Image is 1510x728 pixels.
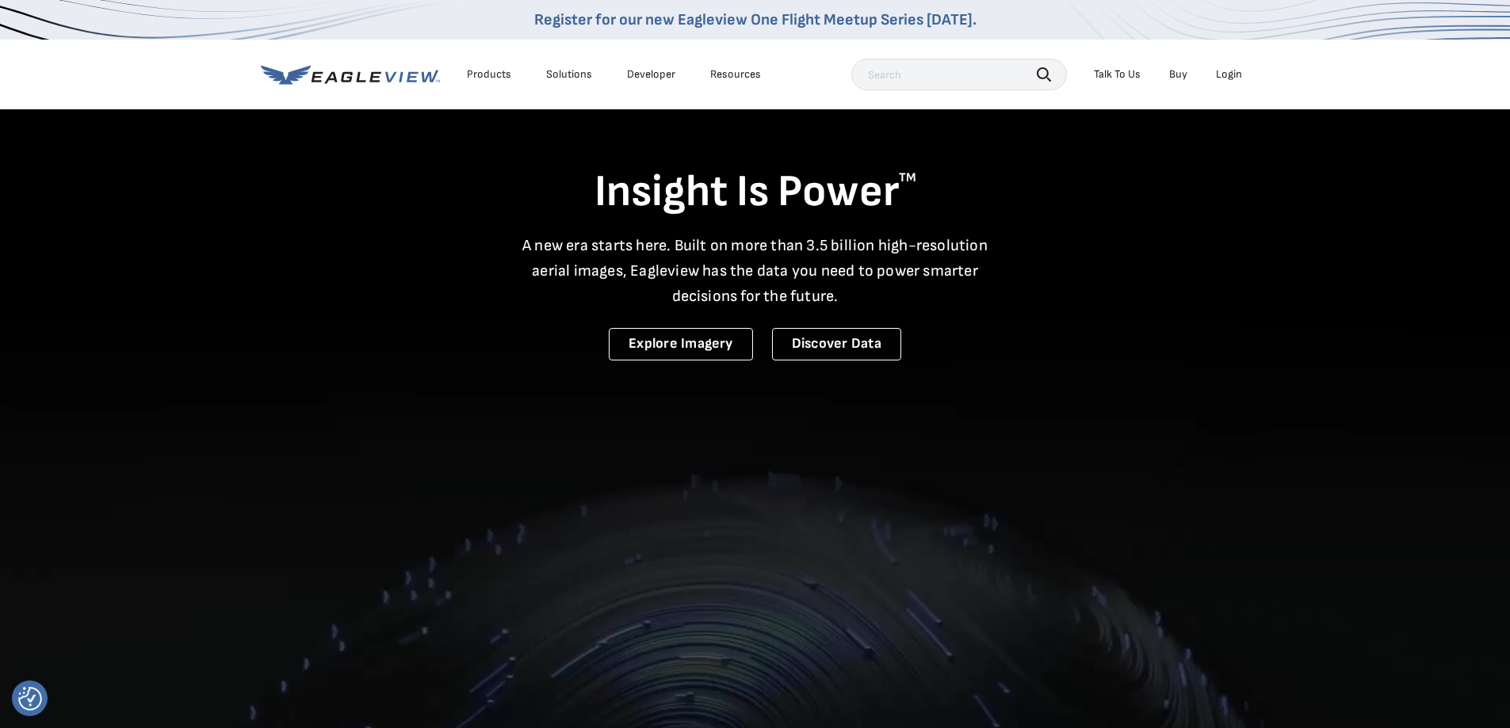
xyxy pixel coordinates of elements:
button: Consent Preferences [18,687,42,711]
a: Developer [627,67,675,82]
div: Resources [710,67,761,82]
div: Login [1216,67,1242,82]
div: Products [467,67,511,82]
img: Revisit consent button [18,687,42,711]
h1: Insight Is Power [261,165,1250,220]
a: Explore Imagery [609,328,753,360]
a: Register for our new Eagleview One Flight Meetup Series [DATE]. [534,10,977,29]
div: Solutions [546,67,592,82]
p: A new era starts here. Built on more than 3.5 billion high-resolution aerial images, Eagleview ha... [513,233,998,309]
a: Discover Data [772,328,901,360]
a: Buy [1169,67,1187,82]
div: Talk To Us [1094,67,1141,82]
input: Search [851,59,1067,90]
sup: TM [899,170,916,185]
